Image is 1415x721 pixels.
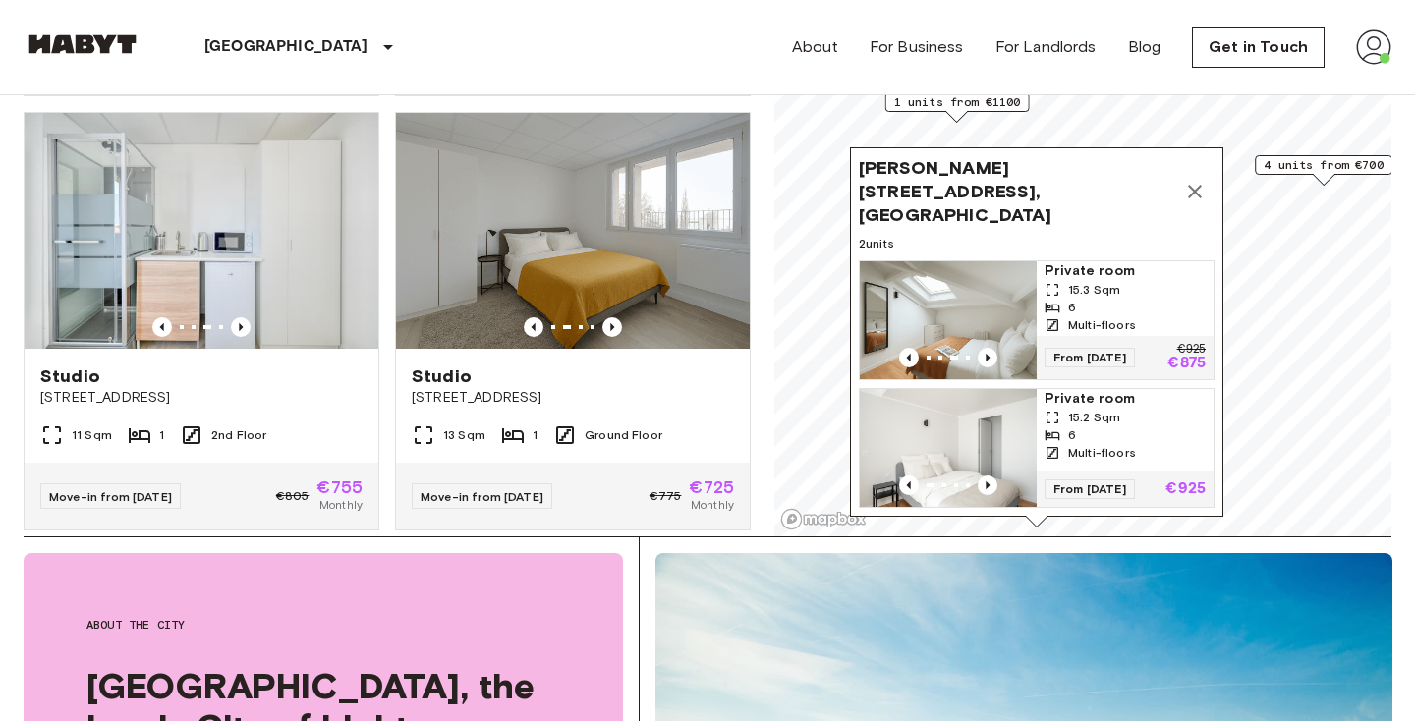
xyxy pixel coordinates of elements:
[40,388,363,408] span: [STREET_ADDRESS]
[689,478,734,496] span: €725
[396,113,750,349] img: Marketing picture of unit FR-18-010-002-001
[231,317,251,337] button: Previous image
[995,35,1097,59] a: For Landlords
[650,487,682,505] span: €775
[412,388,734,408] span: [STREET_ADDRESS]
[204,35,368,59] p: [GEOGRAPHIC_DATA]
[443,426,485,444] span: 13 Sqm
[25,113,378,349] img: Marketing picture of unit FR-18-010-013-001
[1192,27,1325,68] a: Get in Touch
[870,35,964,59] a: For Business
[850,147,1223,527] div: Map marker
[1068,444,1136,462] span: Multi-floors
[24,112,379,530] a: Previous imagePrevious imageStudio[STREET_ADDRESS]11 Sqm12nd FloorMove-in from [DATE]€805€755Monthly
[859,156,1175,227] span: [PERSON_NAME][STREET_ADDRESS], [GEOGRAPHIC_DATA]
[978,475,997,495] button: Previous image
[1356,29,1391,65] img: avatar
[316,478,363,496] span: €755
[792,35,838,59] a: About
[585,426,662,444] span: Ground Floor
[1177,344,1206,356] p: €925
[1255,155,1392,186] div: Map marker
[1068,281,1120,299] span: 15.3 Sqm
[1045,348,1135,367] span: From [DATE]
[1165,481,1206,497] p: €925
[395,112,751,530] a: Previous imagePrevious imageStudio[STREET_ADDRESS]13 Sqm1Ground FloorMove-in from [DATE]€775€725M...
[691,496,734,514] span: Monthly
[40,364,100,388] span: Studio
[978,348,997,367] button: Previous image
[421,489,543,504] span: Move-in from [DATE]
[780,508,867,530] a: Mapbox logo
[1167,356,1206,371] p: €875
[859,260,1215,380] a: Previous imagePrevious imagePrivate room15.3 Sqm6Multi-floorsFrom [DATE]€925€875
[152,317,172,337] button: Previous image
[602,317,622,337] button: Previous image
[1045,479,1135,499] span: From [DATE]
[49,489,172,504] span: Move-in from [DATE]
[899,348,919,367] button: Previous image
[1068,299,1076,316] span: 6
[1264,156,1384,174] span: 4 units from €700
[412,364,472,388] span: Studio
[859,388,1215,508] a: Marketing picture of unit FR-18-003-003-04Previous imagePrevious imagePrivate room15.2 Sqm6Multi-...
[899,475,919,495] button: Previous image
[1128,35,1161,59] a: Blog
[1068,426,1076,444] span: 6
[72,426,112,444] span: 11 Sqm
[1068,316,1136,334] span: Multi-floors
[1068,409,1120,426] span: 15.2 Sqm
[1045,389,1206,409] span: Private room
[533,426,538,444] span: 1
[524,317,543,337] button: Previous image
[860,389,1037,507] img: Marketing picture of unit FR-18-003-003-04
[159,426,164,444] span: 1
[276,487,310,505] span: €805
[211,426,266,444] span: 2nd Floor
[1045,261,1206,281] span: Private room
[885,92,1030,123] div: Map marker
[24,34,141,54] img: Habyt
[894,93,1021,111] span: 1 units from €1100
[860,261,1037,379] img: Marketing picture of unit FR-18-003-003-05
[319,496,363,514] span: Monthly
[859,235,1215,252] span: 2 units
[86,616,560,634] span: About the city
